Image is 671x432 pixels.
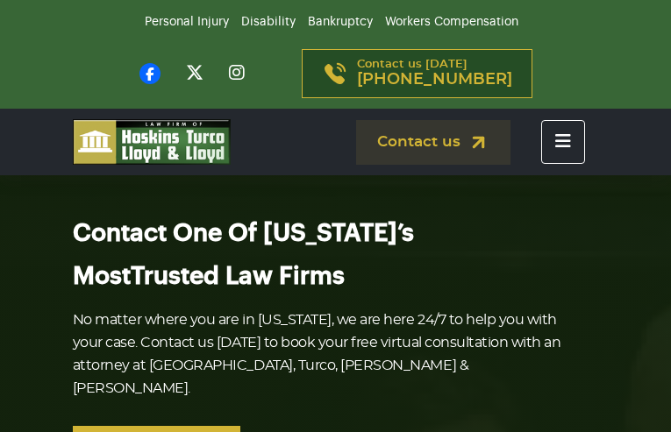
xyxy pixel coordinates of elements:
[145,16,229,28] a: Personal Injury
[241,16,296,28] a: Disability
[356,120,510,165] a: Contact us
[308,16,373,28] a: Bankruptcy
[357,59,512,89] p: Contact us [DATE]
[357,71,512,89] span: [PHONE_NUMBER]
[541,120,585,164] button: Toggle navigation
[131,264,345,288] span: Trusted Law Firms
[385,16,518,28] a: Workers Compensation
[73,308,564,400] p: No matter where you are in [US_STATE], we are here 24/7 to help you with your case. Contact us [D...
[73,221,414,245] span: Contact One Of [US_STATE]’s
[302,49,532,98] a: Contact us [DATE][PHONE_NUMBER]
[73,119,231,165] img: logo
[73,264,131,288] span: Most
